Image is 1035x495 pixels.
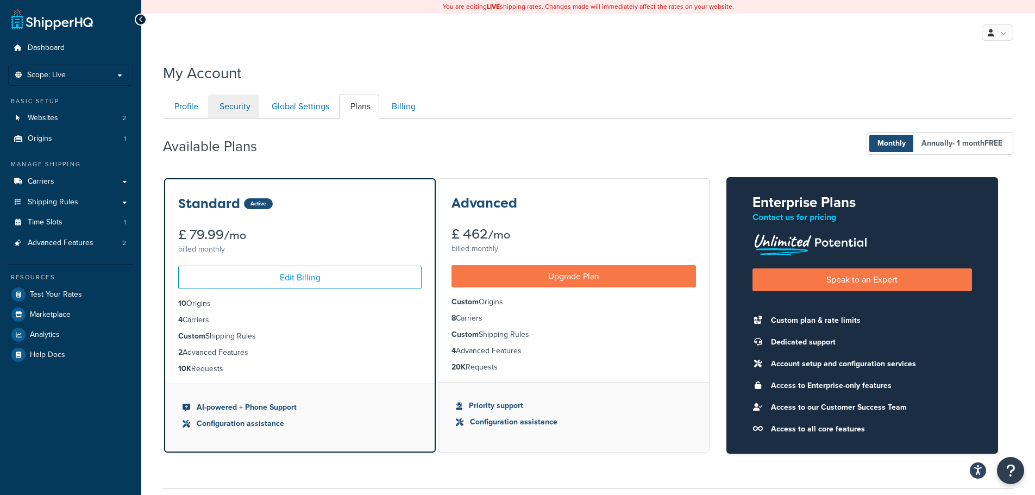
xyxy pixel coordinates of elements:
[30,350,65,360] span: Help Docs
[183,418,417,430] li: Configuration assistance
[30,290,82,299] span: Test Your Rates
[8,129,133,149] li: Origins
[8,273,133,282] div: Resources
[913,135,1011,152] span: Annually
[27,71,66,80] span: Scope: Live
[456,416,692,428] li: Configuration assistance
[30,330,60,340] span: Analytics
[339,95,379,119] a: Plans
[124,134,126,143] span: 1
[8,212,133,233] a: Time Slots 1
[952,137,1002,149] span: - 1 month
[28,114,58,123] span: Websites
[178,330,422,342] li: Shipping Rules
[8,192,133,212] a: Shipping Rules
[178,298,186,309] strong: 10
[488,227,510,242] small: /mo
[752,210,972,225] p: Contact us for pricing
[8,129,133,149] a: Origins 1
[178,314,422,326] li: Carriers
[122,114,126,123] span: 2
[178,228,422,242] div: £ 79.99
[766,400,916,415] li: Access to our Customer Success Team
[28,198,78,207] span: Shipping Rules
[178,314,183,325] strong: 4
[28,239,93,248] span: Advanced Features
[869,135,914,152] span: Monthly
[8,233,133,253] li: Advanced Features
[380,95,424,119] a: Billing
[766,422,916,437] li: Access to all core features
[11,8,93,30] a: ShipperHQ Home
[752,268,972,291] a: Speak to an Expert
[178,347,183,358] strong: 2
[451,265,696,287] a: Upgrade Plan
[163,139,273,154] h2: Available Plans
[224,228,246,243] small: /mo
[766,356,916,372] li: Account setup and configuration services
[178,197,240,211] h3: Standard
[451,361,466,373] strong: 20K
[8,212,133,233] li: Time Slots
[766,335,916,350] li: Dedicated support
[997,457,1024,484] button: Open Resource Center
[8,172,133,192] a: Carriers
[451,296,479,308] strong: Custom
[178,347,422,359] li: Advanced Features
[451,196,517,210] h3: Advanced
[752,195,972,210] h2: Enterprise Plans
[178,330,205,342] strong: Custom
[28,43,65,53] span: Dashboard
[451,312,696,324] li: Carriers
[183,402,417,413] li: AI-powered + Phone Support
[8,160,133,169] div: Manage Shipping
[456,400,692,412] li: Priority support
[28,218,62,227] span: Time Slots
[8,108,133,128] li: Websites
[178,363,422,375] li: Requests
[766,313,916,328] li: Custom plan & rate limits
[451,329,696,341] li: Shipping Rules
[984,137,1002,149] b: FREE
[8,108,133,128] a: Websites 2
[122,239,126,248] span: 2
[451,241,696,256] div: billed monthly
[124,218,126,227] span: 1
[28,177,54,186] span: Carriers
[451,296,696,308] li: Origins
[178,266,422,289] a: Edit Billing
[208,95,259,119] a: Security
[451,228,696,241] div: £ 462
[766,378,916,393] li: Access to Enterprise-only features
[28,134,52,143] span: Origins
[178,363,191,374] strong: 10K
[178,242,422,257] div: billed monthly
[752,230,868,255] img: Unlimited Potential
[867,132,1013,155] button: Monthly Annually- 1 monthFREE
[8,345,133,365] a: Help Docs
[163,95,207,119] a: Profile
[451,312,456,324] strong: 8
[244,198,273,209] div: Active
[8,38,133,58] a: Dashboard
[451,345,456,356] strong: 4
[8,233,133,253] a: Advanced Features 2
[451,345,696,357] li: Advanced Features
[260,95,338,119] a: Global Settings
[178,298,422,310] li: Origins
[30,310,71,319] span: Marketplace
[451,361,696,373] li: Requests
[451,329,479,340] strong: Custom
[8,97,133,106] div: Basic Setup
[8,325,133,344] a: Analytics
[8,285,133,304] a: Test Your Rates
[163,62,241,84] h1: My Account
[8,305,133,324] a: Marketplace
